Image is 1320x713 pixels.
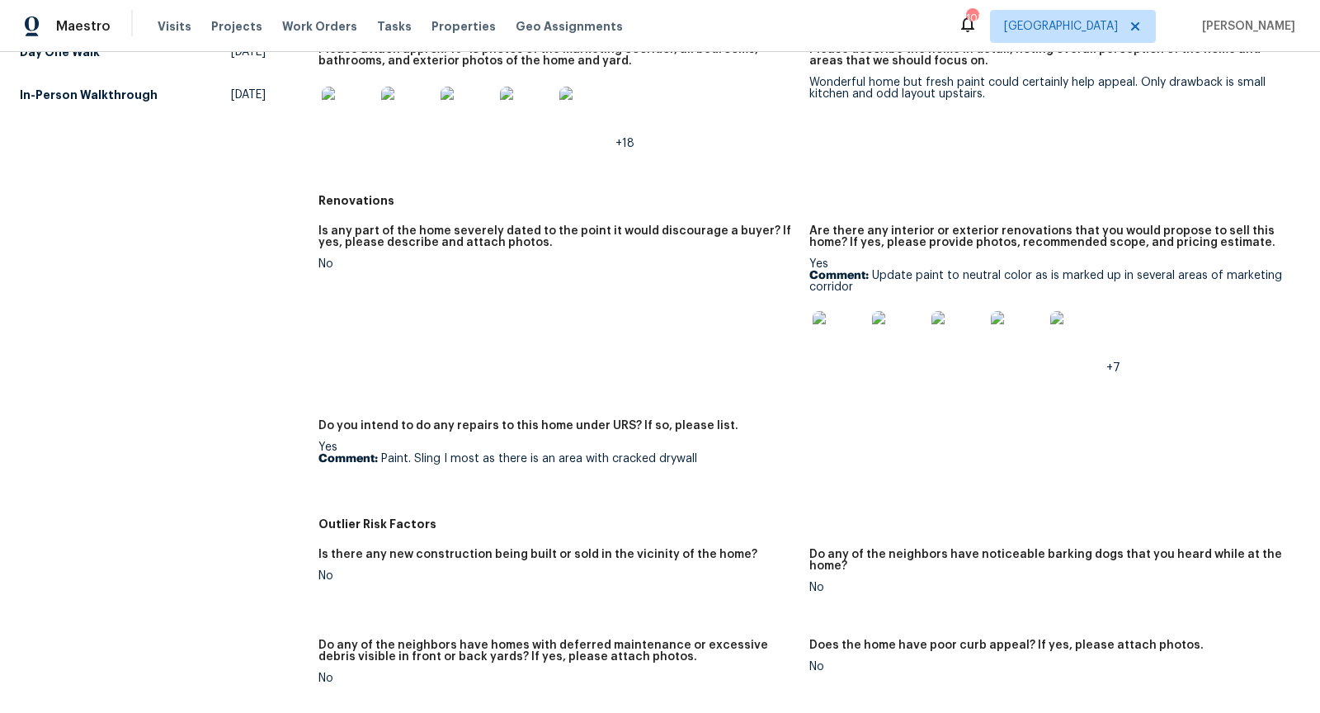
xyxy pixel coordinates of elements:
[318,453,796,465] p: Paint. Sling I most as there is an area with cracked drywall
[318,192,1300,209] h5: Renovations
[231,87,266,103] span: [DATE]
[20,44,100,60] h5: Day One Walk
[809,44,1287,67] h5: Please describe the home in detail, noting overall perception of the home and areas that we shoul...
[211,18,262,35] span: Projects
[318,420,738,432] h5: Do you intend to do any repairs to this home under URS? If so, please list.
[318,549,757,560] h5: Is there any new construction being built or sold in the vicinity of the home?
[431,18,496,35] span: Properties
[809,661,1287,673] div: No
[318,673,796,684] div: No
[56,18,111,35] span: Maestro
[966,10,978,26] div: 101
[20,37,266,67] a: Day One Walk[DATE]
[615,138,634,149] span: +18
[318,441,796,465] div: Yes
[809,225,1287,248] h5: Are there any interior or exterior renovations that you would propose to sell this home? If yes, ...
[318,453,378,465] b: Comment:
[231,44,266,60] span: [DATE]
[318,516,1300,532] h5: Outlier Risk Factors
[20,87,158,103] h5: In-Person Walkthrough
[318,225,796,248] h5: Is any part of the home severely dated to the point it would discourage a buyer? If yes, please d...
[318,570,796,582] div: No
[809,270,869,281] b: Comment:
[809,582,1287,593] div: No
[318,640,796,663] h5: Do any of the neighbors have homes with deferred maintenance or excessive debris visible in front...
[809,549,1287,572] h5: Do any of the neighbors have noticeable barking dogs that you heard while at the home?
[318,44,796,67] h5: Please attach approx. 10-15 photos of the marketing cooridor, all bedrooms, bathrooms, and exteri...
[1004,18,1118,35] span: [GEOGRAPHIC_DATA]
[809,270,1287,293] p: Update paint to neutral color as is marked up in several areas of marketing corridor
[516,18,623,35] span: Geo Assignments
[282,18,357,35] span: Work Orders
[809,258,1287,374] div: Yes
[809,77,1287,100] div: Wonderful home but fresh paint could certainly help appeal. Only drawback is small kitchen and od...
[809,640,1204,651] h5: Does the home have poor curb appeal? If yes, please attach photos.
[318,258,796,270] div: No
[1106,362,1120,374] span: +7
[158,18,191,35] span: Visits
[377,21,412,32] span: Tasks
[20,80,266,110] a: In-Person Walkthrough[DATE]
[1195,18,1295,35] span: [PERSON_NAME]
